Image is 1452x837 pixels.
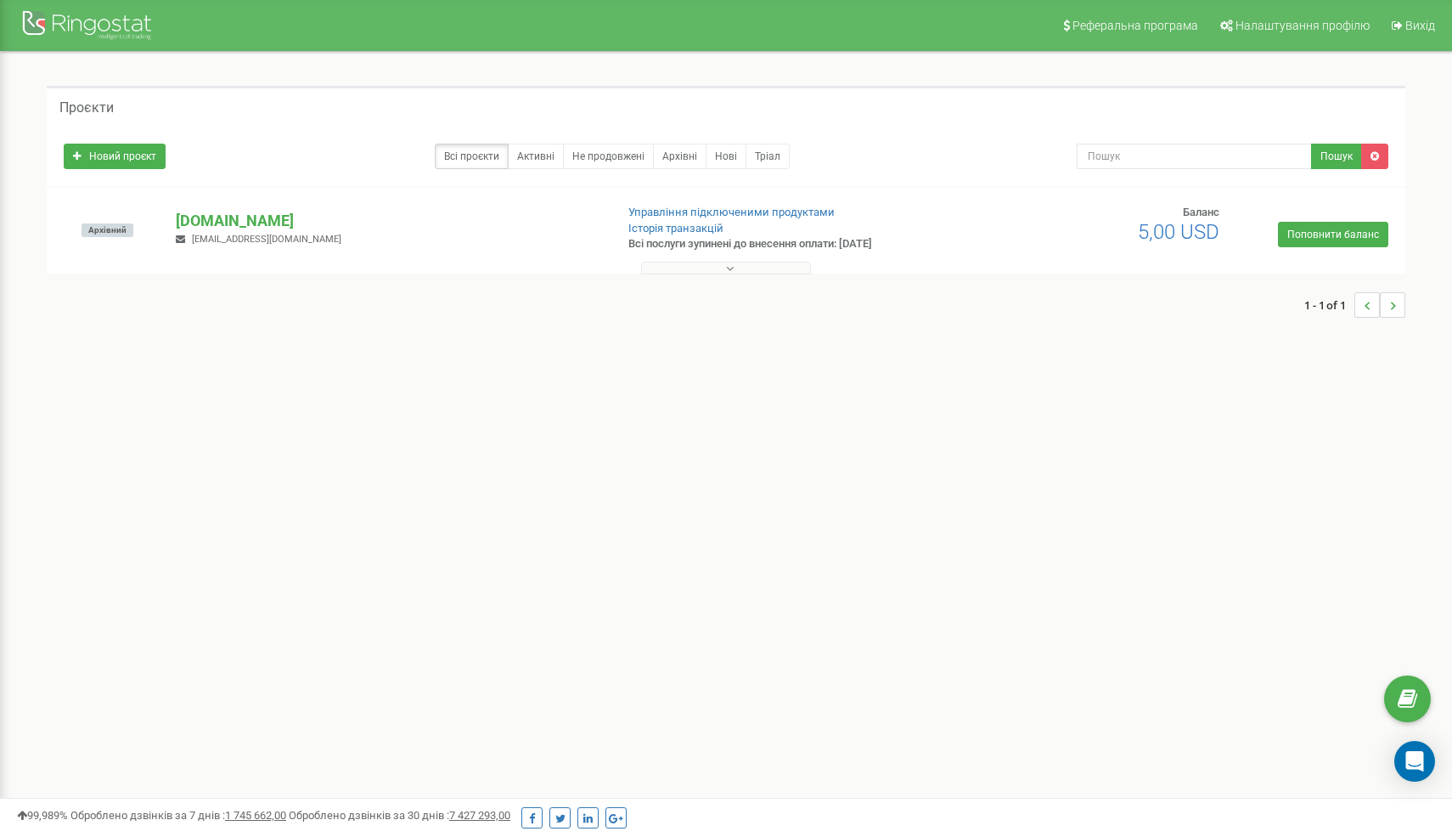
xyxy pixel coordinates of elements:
a: Новий проєкт [64,144,166,169]
p: Всі послуги зупинені до внесення оплати: [DATE] [628,236,941,252]
span: 99,989% [17,809,68,822]
span: Оброблено дзвінків за 7 днів : [70,809,286,822]
a: Поповнити баланс [1278,222,1388,247]
button: Пошук [1311,144,1362,169]
span: Оброблено дзвінків за 30 днів : [289,809,510,822]
a: Управління підключеними продуктами [628,206,835,218]
u: 1 745 662,00 [225,809,286,822]
a: Не продовжені [563,144,654,169]
h5: Проєкти [59,100,114,116]
p: [DOMAIN_NAME] [176,210,600,232]
a: Нові [706,144,746,169]
a: Історія транзакцій [628,222,723,235]
nav: ... [1304,275,1405,335]
div: Open Intercom Messenger [1394,741,1435,782]
span: Реферальна програма [1072,19,1198,32]
span: 5,00 USD [1138,220,1219,244]
span: Баланс [1183,206,1219,218]
a: Всі проєкти [435,144,509,169]
input: Пошук [1077,144,1313,169]
u: 7 427 293,00 [449,809,510,822]
span: Архівний [82,223,133,237]
a: Архівні [653,144,706,169]
span: [EMAIL_ADDRESS][DOMAIN_NAME] [192,234,341,245]
span: Вихід [1405,19,1435,32]
span: Налаштування профілю [1235,19,1370,32]
a: Тріал [746,144,790,169]
span: 1 - 1 of 1 [1304,292,1354,318]
a: Активні [508,144,564,169]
